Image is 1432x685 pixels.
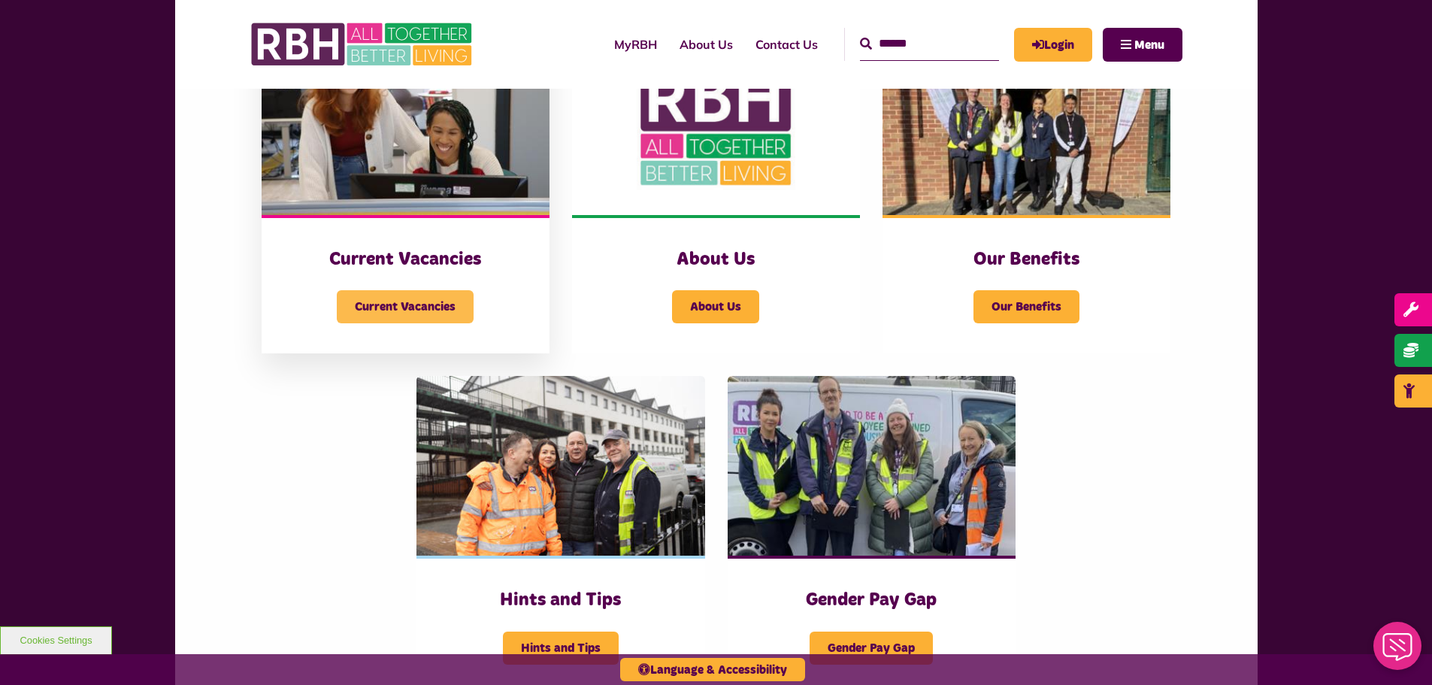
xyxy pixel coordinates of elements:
[337,290,474,323] span: Current Vacancies
[668,24,744,65] a: About Us
[262,35,549,353] a: Current Vacancies Current Vacancies
[1364,617,1432,685] iframe: Netcall Web Assistant for live chat
[1134,39,1164,51] span: Menu
[503,632,619,665] span: Hints and Tips
[416,376,704,556] img: SAZMEDIA RBH 21FEB24 46
[262,35,549,215] img: IMG 1470
[883,35,1170,353] a: Our Benefits Our Benefits
[973,290,1079,323] span: Our Benefits
[728,376,1016,556] img: 391760240 1590016381793435 2179504426197536539 N
[758,589,985,612] h3: Gender Pay Gap
[913,248,1140,271] h3: Our Benefits
[860,28,999,60] input: Search
[292,248,519,271] h3: Current Vacancies
[447,589,674,612] h3: Hints and Tips
[603,24,668,65] a: MyRBH
[620,658,805,681] button: Language & Accessibility
[250,15,476,74] img: RBH
[602,248,830,271] h3: About Us
[744,24,829,65] a: Contact Us
[810,632,933,665] span: Gender Pay Gap
[1103,28,1182,62] button: Navigation
[883,35,1170,215] img: Dropinfreehold2
[1014,28,1092,62] a: MyRBH
[572,35,860,215] img: RBH Logo Social Media 480X360 (1)
[672,290,759,323] span: About Us
[572,35,860,353] a: About Us About Us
